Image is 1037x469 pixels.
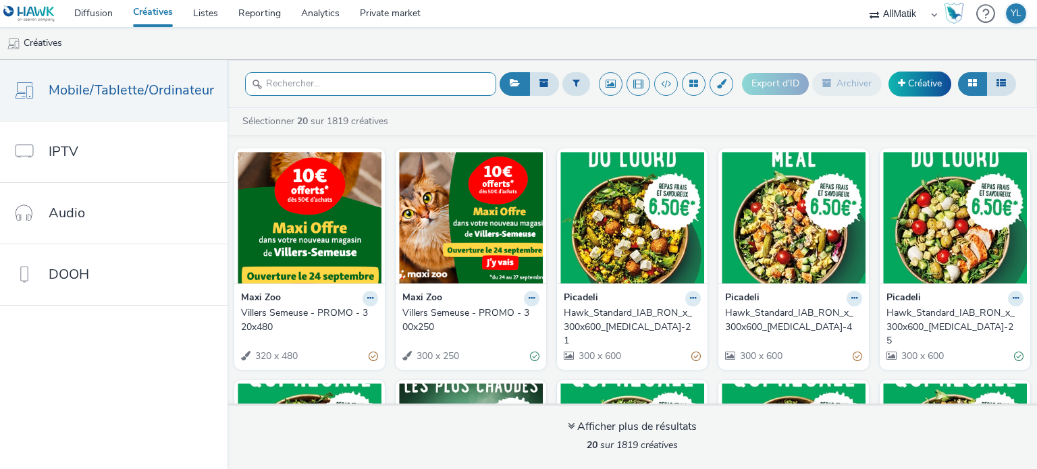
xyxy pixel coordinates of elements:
span: 300 x 600 [577,350,621,362]
div: Afficher plus de résultats [568,419,697,435]
span: Mobile/Tablette/Ordinateur [49,80,214,100]
a: Hawk_Standard_IAB_RON_x_300x600_[MEDICAL_DATA]-21 [564,306,701,348]
a: Hawk_Standard_IAB_RON_x_300x600_[MEDICAL_DATA]-4 [725,306,862,334]
strong: Maxi Zoo [241,291,281,306]
span: IPTV [49,142,78,161]
strong: 20 [297,115,308,128]
img: mobile [7,37,20,51]
span: 300 x 250 [415,350,459,362]
div: Valide [1014,349,1023,363]
strong: 20 [587,439,597,451]
div: Partiellement valide [691,349,701,363]
a: Créative [888,72,951,96]
img: Hawk_Standard_IAB_RON_x_300x600_T3-4 visual [722,152,866,283]
button: Liste [986,72,1016,95]
div: Partiellement valide [853,349,862,363]
button: Grille [958,72,987,95]
span: Audio [49,203,85,223]
div: Partiellement valide [369,349,378,363]
div: Hawk_Standard_IAB_RON_x_300x600_[MEDICAL_DATA]-21 [564,306,695,348]
strong: Maxi Zoo [402,291,442,306]
img: undefined Logo [3,5,55,22]
div: YL [1011,3,1021,24]
img: Villers Semeuse - PROMO - 300x250 visual [399,152,543,283]
img: Hawk_Standard_IAB_RON_x_300x600_T3-25 visual [883,152,1027,283]
strong: Picadeli [725,291,760,306]
img: Villers Semeuse - PROMO - 320x480 visual [238,152,381,283]
span: 300 x 600 [900,350,944,362]
button: Archiver [812,72,882,95]
a: Hawk_Standard_IAB_RON_x_300x600_[MEDICAL_DATA]-25 [886,306,1023,348]
a: Villers Semeuse - PROMO - 300x250 [402,306,539,334]
strong: Picadeli [886,291,921,306]
a: Sélectionner sur 1819 créatives [241,115,394,128]
a: Hawk Academy [944,3,969,24]
img: Hawk_Standard_IAB_RON_x_300x600_T3-21 visual [560,152,704,283]
strong: Picadeli [564,291,598,306]
span: 300 x 600 [739,350,782,362]
span: 320 x 480 [254,350,298,362]
button: Export d'ID [742,73,809,94]
div: Villers Semeuse - PROMO - 300x250 [402,306,534,334]
span: DOOH [49,265,89,284]
div: Villers Semeuse - PROMO - 320x480 [241,306,373,334]
input: Rechercher... [245,72,496,96]
img: Hawk Academy [944,3,964,24]
div: Hawk_Standard_IAB_RON_x_300x600_[MEDICAL_DATA]-4 [725,306,857,334]
div: Valide [530,349,539,363]
a: Villers Semeuse - PROMO - 320x480 [241,306,378,334]
span: sur 1819 créatives [587,439,678,451]
div: Hawk_Standard_IAB_RON_x_300x600_[MEDICAL_DATA]-25 [886,306,1018,348]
